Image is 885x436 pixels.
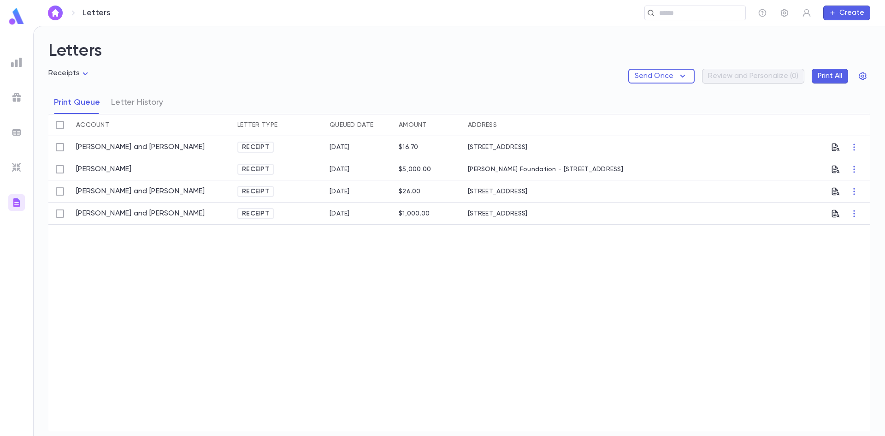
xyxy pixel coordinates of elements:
div: $5,000.00 [399,166,431,173]
a: [PERSON_NAME] and [PERSON_NAME] [76,187,205,196]
span: Receipt [238,166,273,173]
button: Preview [831,140,840,155]
div: 8/27/2025 [330,166,350,173]
div: 8/28/2025 [330,210,350,217]
span: Receipt [238,143,273,151]
button: Send Once [628,69,695,84]
div: 8/28/2025 [330,188,350,195]
img: imports_grey.530a8a0e642e233f2baf0ef88e8c9fcb.svg [11,162,22,173]
button: Preview [831,162,840,177]
div: Letter Type [233,114,325,136]
button: Print Queue [54,91,100,114]
div: $1,000.00 [399,210,430,217]
img: letters_gradient.3eab1cb48f695cfc331407e3924562ea.svg [11,197,22,208]
div: Queued Date [325,114,394,136]
div: Receipts [48,66,91,81]
a: [PERSON_NAME] and [PERSON_NAME] [76,209,205,218]
div: 8/24/2025 [330,143,350,151]
div: Amount [394,114,463,136]
div: Amount [399,114,427,136]
div: $16.70 [399,143,419,151]
h2: Letters [48,41,870,69]
div: Address [468,114,497,136]
img: reports_grey.c525e4749d1bce6a11f5fe2a8de1b229.svg [11,57,22,68]
div: Queued Date [330,114,373,136]
p: Send Once [635,72,673,81]
button: Letter History [111,91,163,114]
div: Address [463,114,625,136]
button: Preview [831,184,840,199]
button: Create [823,6,870,20]
img: batches_grey.339ca447c9d9533ef1741baa751efc33.svg [11,127,22,138]
img: campaigns_grey.99e729a5f7ee94e3726e6486bddda8f1.svg [11,92,22,103]
div: [PERSON_NAME] Foundation - [STREET_ADDRESS] [463,158,625,180]
button: Preview [831,206,840,221]
a: [PERSON_NAME] [76,165,132,174]
a: [PERSON_NAME] and [PERSON_NAME] [76,143,205,152]
span: Receipt [238,210,273,217]
div: Letter Type [237,114,277,136]
div: $26.00 [399,188,421,195]
p: Letters [83,8,110,18]
div: [STREET_ADDRESS] [463,180,625,203]
div: Account [71,114,233,136]
button: Print All [812,69,848,84]
div: [STREET_ADDRESS] [463,203,625,225]
img: home_white.a664292cf8c1dea59945f0da9f25487c.svg [50,9,61,17]
div: [STREET_ADDRESS] [463,136,625,158]
span: Receipts [48,70,80,77]
img: logo [7,7,26,25]
div: Account [76,114,109,136]
span: Receipt [238,188,273,195]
